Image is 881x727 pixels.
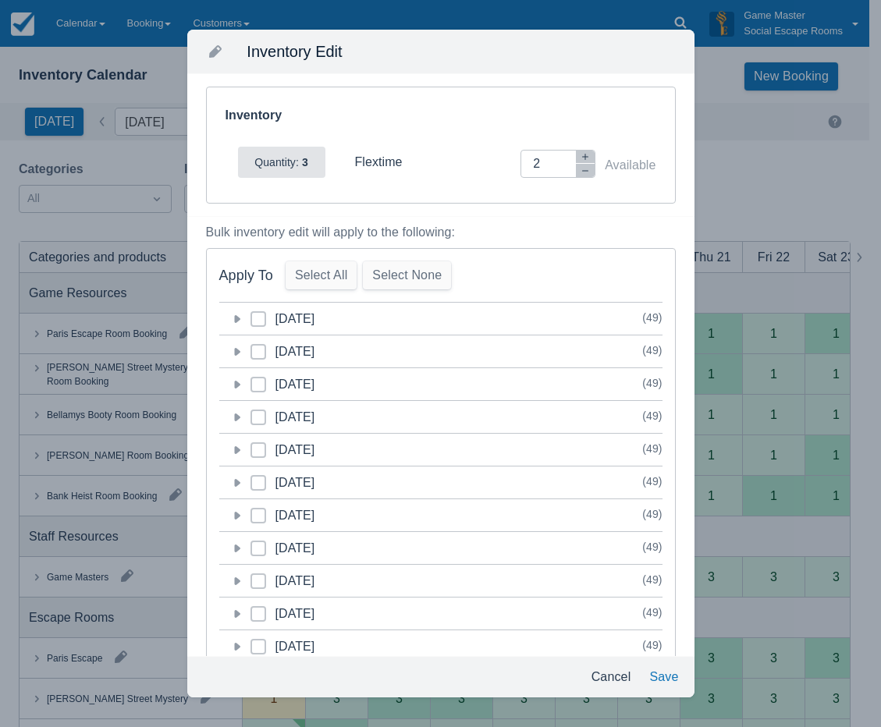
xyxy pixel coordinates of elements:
button: Cancel [585,663,638,691]
button: Select None [363,261,451,289]
div: ( 49 ) [642,603,662,622]
h5: [DATE] [250,434,315,466]
h5: [DATE] [250,368,315,400]
div: ( 49 ) [642,341,662,360]
h5: [DATE] [250,565,315,597]
div: Inventory [226,106,286,125]
h5: [DATE] [250,335,315,367]
h5: [DATE] [250,532,315,564]
button: Select All [286,261,357,289]
div: Available [605,156,655,175]
strong: 3 [299,156,308,168]
div: ( 49 ) [642,570,662,589]
h5: [DATE] [250,499,315,531]
div: ( 49 ) [642,472,662,491]
div: ( 49 ) [642,374,662,392]
h5: [DATE] [250,466,315,498]
div: ( 49 ) [642,439,662,458]
div: ( 49 ) [642,505,662,523]
span: Quantity: [254,156,299,168]
div: ( 49 ) [642,537,662,556]
h5: [DATE] [250,630,315,662]
button: Save [643,663,684,691]
h5: [DATE] [250,303,315,335]
h5: [DATE] [250,598,315,629]
div: ( 49 ) [642,406,662,425]
span: flextime [355,155,403,168]
div: Bulk inventory edit will apply to the following: [206,223,676,242]
div: ( 49 ) [642,308,662,327]
div: Apply To [219,267,273,285]
div: Inventory Edit [234,43,687,60]
div: ( 49 ) [642,636,662,654]
h5: [DATE] [250,401,315,433]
